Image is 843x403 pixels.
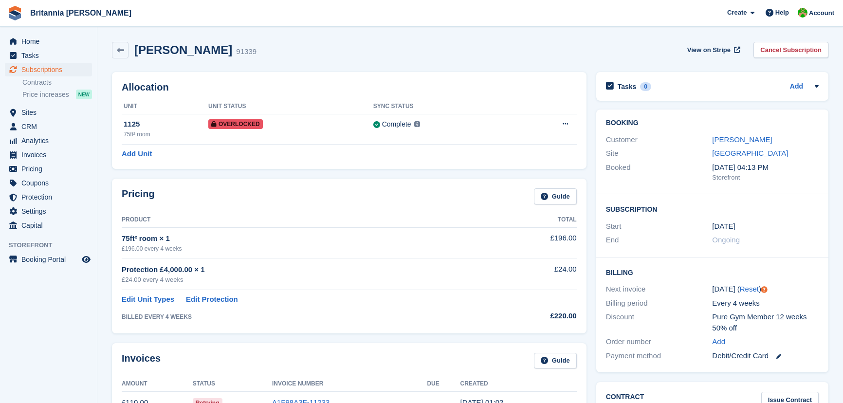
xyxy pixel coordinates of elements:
[122,212,493,228] th: Product
[606,350,713,362] div: Payment method
[618,82,637,91] h2: Tasks
[122,312,493,321] div: BILLED EVERY 4 WEEKS
[5,63,92,76] a: menu
[775,8,789,18] span: Help
[5,190,92,204] a: menu
[5,134,92,147] a: menu
[21,148,80,162] span: Invoices
[22,90,69,99] span: Price increases
[760,285,769,294] div: Tooltip anchor
[740,285,759,293] a: Reset
[21,190,80,204] span: Protection
[606,298,713,309] div: Billing period
[382,119,411,129] div: Complete
[493,311,577,322] div: £220.00
[21,253,80,266] span: Booking Portal
[712,336,725,348] a: Add
[272,376,427,392] th: Invoice Number
[186,294,238,305] a: Edit Protection
[606,336,713,348] div: Order number
[236,46,257,57] div: 91339
[26,5,135,21] a: Britannia [PERSON_NAME]
[21,106,80,119] span: Sites
[493,212,577,228] th: Total
[493,227,577,258] td: £196.00
[21,204,80,218] span: Settings
[134,43,232,56] h2: [PERSON_NAME]
[193,376,272,392] th: Status
[712,162,819,173] div: [DATE] 04:13 PM
[124,130,208,139] div: 75ft² room
[5,120,92,133] a: menu
[8,6,22,20] img: stora-icon-8386f47178a22dfd0bd8f6a31ec36ba5ce8667c1dd55bd0f319d3a0aa187defe.svg
[5,49,92,62] a: menu
[5,106,92,119] a: menu
[683,42,742,58] a: View on Stripe
[798,8,807,18] img: Wendy Thorp
[712,173,819,183] div: Storefront
[5,219,92,232] a: menu
[534,188,577,204] a: Guide
[727,8,747,18] span: Create
[5,176,92,190] a: menu
[22,89,92,100] a: Price increases NEW
[534,353,577,369] a: Guide
[712,350,819,362] div: Debit/Credit Card
[5,162,92,176] a: menu
[809,8,834,18] span: Account
[606,148,713,159] div: Site
[640,82,651,91] div: 0
[5,204,92,218] a: menu
[712,135,772,144] a: [PERSON_NAME]
[5,148,92,162] a: menu
[21,134,80,147] span: Analytics
[373,99,515,114] th: Sync Status
[124,119,208,130] div: 1125
[21,63,80,76] span: Subscriptions
[80,254,92,265] a: Preview store
[9,240,97,250] span: Storefront
[21,219,80,232] span: Capital
[122,376,193,392] th: Amount
[122,244,493,253] div: £196.00 every 4 weeks
[712,236,740,244] span: Ongoing
[427,376,460,392] th: Due
[122,275,493,285] div: £24.00 every 4 weeks
[606,162,713,183] div: Booked
[606,267,819,277] h2: Billing
[122,188,155,204] h2: Pricing
[712,221,735,232] time: 2025-06-20 00:00:00 UTC
[414,121,420,127] img: icon-info-grey-7440780725fd019a000dd9b08b2336e03edf1995a4989e88bcd33f0948082b44.svg
[606,134,713,146] div: Customer
[208,99,373,114] th: Unit Status
[712,284,819,295] div: [DATE] ( )
[76,90,92,99] div: NEW
[122,264,493,275] div: Protection £4,000.00 × 1
[606,311,713,333] div: Discount
[21,49,80,62] span: Tasks
[790,81,803,92] a: Add
[606,221,713,232] div: Start
[606,235,713,246] div: End
[122,233,493,244] div: 75ft² room × 1
[21,162,80,176] span: Pricing
[606,119,819,127] h2: Booking
[21,176,80,190] span: Coupons
[122,99,208,114] th: Unit
[493,258,577,290] td: £24.00
[122,294,174,305] a: Edit Unit Types
[606,284,713,295] div: Next invoice
[753,42,828,58] a: Cancel Subscription
[122,148,152,160] a: Add Unit
[122,82,577,93] h2: Allocation
[687,45,731,55] span: View on Stripe
[606,204,819,214] h2: Subscription
[712,298,819,309] div: Every 4 weeks
[712,311,819,333] div: Pure Gym Member 12 weeks 50% off
[460,376,577,392] th: Created
[22,78,92,87] a: Contracts
[5,253,92,266] a: menu
[21,35,80,48] span: Home
[5,35,92,48] a: menu
[21,120,80,133] span: CRM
